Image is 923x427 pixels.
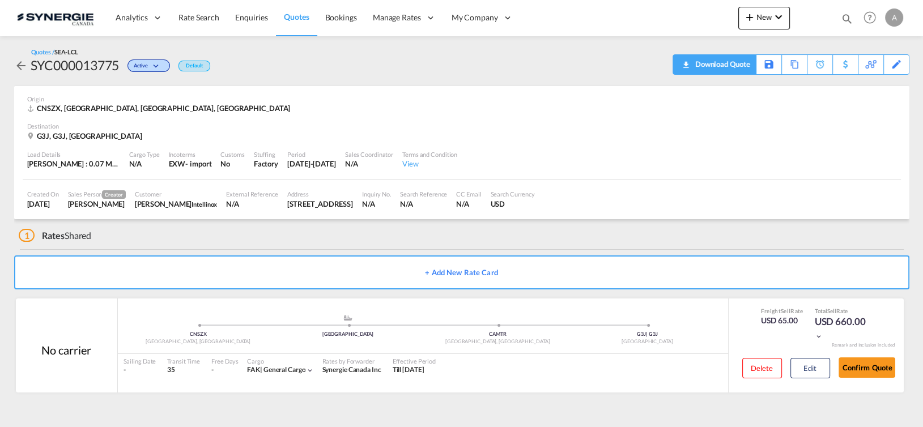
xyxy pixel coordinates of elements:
div: EXW [169,159,186,169]
div: Felipe Cardoso [135,199,218,209]
span: New [743,12,785,22]
div: 35 [167,365,200,375]
div: Factory Stuffing [254,159,278,169]
div: USD [490,199,535,209]
div: - import [185,159,211,169]
div: Quote PDF is not available at this time [679,55,750,73]
div: N/A [400,199,447,209]
div: Cargo Type [129,150,160,159]
span: Rate Search [178,12,219,22]
span: CNSZX, [GEOGRAPHIC_DATA], [GEOGRAPHIC_DATA], [GEOGRAPHIC_DATA] [37,104,291,113]
div: N/A [345,159,393,169]
span: Manage Rates [373,12,421,23]
div: Remark and Inclusion included [823,342,904,348]
md-icon: icon-chevron-down [814,332,822,340]
div: icon-arrow-left [14,56,31,74]
span: Quotes [284,12,309,22]
div: Synergie Canada Inc [322,365,381,375]
div: Origin [27,95,896,103]
button: + Add New Rate Card [14,255,909,289]
div: Incoterms [169,150,212,159]
button: icon-plus 400-fgNewicon-chevron-down [738,7,790,29]
div: [GEOGRAPHIC_DATA] [572,338,722,345]
div: [PERSON_NAME] : 0.07 MT | Volumetric Wt : 0.50 CBM | Chargeable Wt : 0.50 W/M [27,159,120,169]
div: CC Email [456,190,481,198]
div: 1677 avenue des affaires, Quebec QC G3J 1Y7 [287,199,353,209]
md-icon: icon-chevron-down [151,63,164,70]
div: CNSZX, Shenzhen, GD, Europe [27,103,294,113]
span: My Company [452,12,498,23]
span: | [260,365,262,374]
div: Period [287,150,336,159]
div: Shared [19,229,92,242]
div: general cargo [247,365,305,375]
div: Stuffing [254,150,278,159]
div: USD 65.00 [761,315,803,326]
span: Active [134,62,150,73]
div: Destination [27,122,896,130]
div: Sales Person [68,190,126,199]
span: | [646,331,648,337]
span: Till [DATE] [393,365,424,374]
div: Transit Time [167,357,200,365]
button: Delete [742,358,782,378]
div: Inquiry No. [362,190,391,198]
div: N/A [129,159,160,169]
span: Bookings [325,12,357,22]
span: G3J [637,331,648,337]
div: Load Details [27,150,120,159]
div: Change Status Here [127,59,170,72]
div: USD 660.00 [814,315,871,342]
div: N/A [362,199,391,209]
div: No carrier [41,342,91,358]
div: Quotes /SEA-LCL [31,48,79,56]
div: Change Status Here [119,56,173,74]
div: CAMTR [423,331,572,338]
div: Sales Coordinator [345,150,393,159]
div: Download Quote [692,55,750,73]
md-icon: assets/icons/custom/ship-fill.svg [341,315,355,321]
span: SEA-LCL [54,48,78,55]
div: icon-magnify [841,12,853,29]
div: [GEOGRAPHIC_DATA], [GEOGRAPHIC_DATA] [423,338,572,345]
span: Rates [42,230,65,241]
span: Enquiries [235,12,268,22]
div: Terms and Condition [402,150,457,159]
div: No [220,159,244,169]
div: N/A [456,199,481,209]
div: Free Days [211,357,239,365]
div: Effective Period [393,357,436,365]
div: G3J, G3J, Canada [27,131,145,141]
div: A [885,8,903,27]
md-icon: icon-arrow-left [14,59,28,72]
span: G3J [649,331,658,337]
span: Creator [102,190,125,199]
div: Search Reference [400,190,447,198]
img: 1f56c880d42311ef80fc7dca854c8e59.png [17,5,93,31]
div: - [124,365,156,375]
span: Intellinox [192,200,217,208]
div: N/A [226,199,278,209]
span: Sell [827,308,836,314]
button: Confirm Quote [839,357,895,378]
md-icon: icon-chevron-down [772,10,785,24]
span: Sell [781,308,790,314]
div: - [211,365,214,375]
div: Customs [220,150,244,159]
div: Help [860,8,885,28]
div: 4 Aug 2025 [27,199,59,209]
div: Download Quote [679,55,750,73]
div: CNSZX [124,331,273,338]
div: Default [178,61,210,71]
span: Synergie Canada Inc [322,365,381,374]
div: Save As Template [756,55,781,74]
div: [GEOGRAPHIC_DATA] [273,331,423,338]
div: Created On [27,190,59,198]
div: 14 Aug 2025 [287,159,336,169]
div: Sailing Date [124,357,156,365]
div: Address [287,190,353,198]
span: Analytics [116,12,148,23]
div: Rates by Forwarder [322,357,381,365]
div: [GEOGRAPHIC_DATA], [GEOGRAPHIC_DATA] [124,338,273,345]
div: Rosa Ho [68,199,126,209]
